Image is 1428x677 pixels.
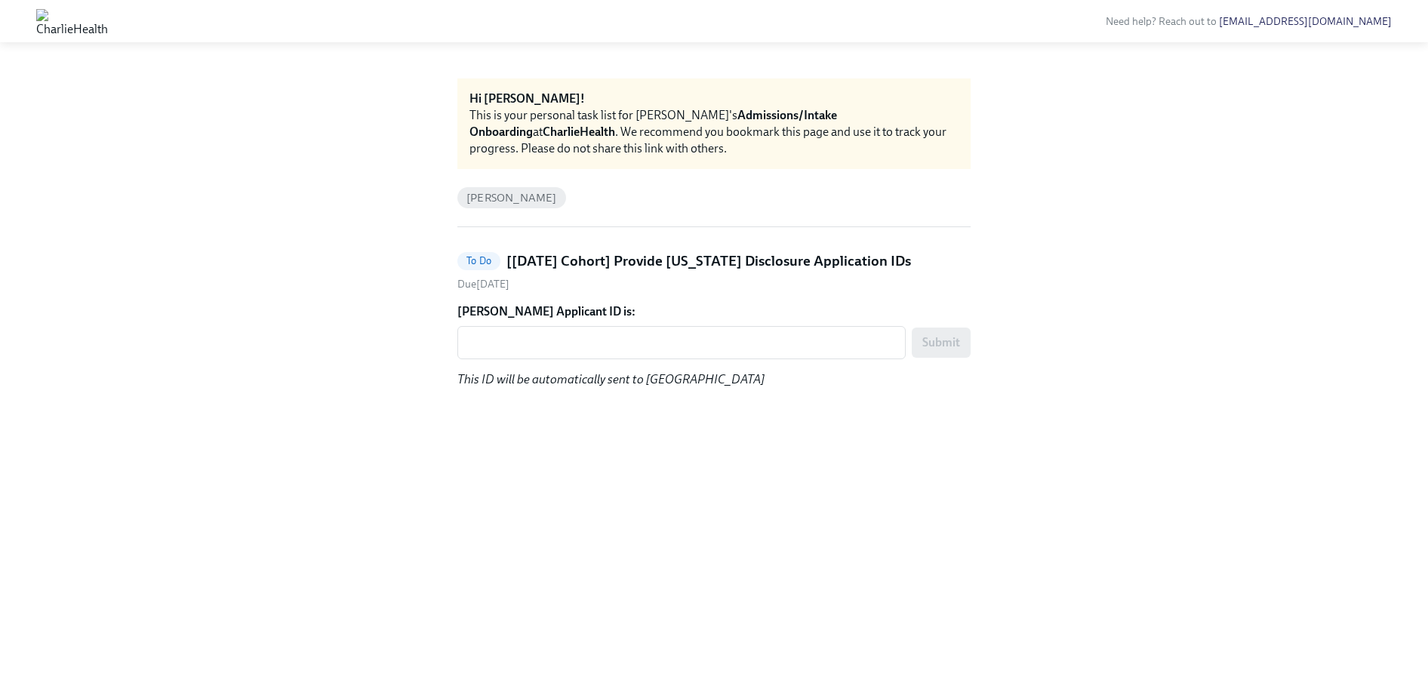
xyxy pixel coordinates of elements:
div: This is your personal task list for [PERSON_NAME]'s at . We recommend you bookmark this page and ... [469,107,959,157]
a: To Do[[DATE] Cohort] Provide [US_STATE] Disclosure Application IDsDue[DATE] [457,251,971,291]
strong: Hi [PERSON_NAME]! [469,91,585,106]
em: This ID will be automatically sent to [GEOGRAPHIC_DATA] [457,372,765,386]
h5: [[DATE] Cohort] Provide [US_STATE] Disclosure Application IDs [506,251,911,271]
span: [PERSON_NAME] [457,192,566,204]
strong: CharlieHealth [543,125,615,139]
span: Need help? Reach out to [1106,15,1392,28]
span: To Do [457,255,500,266]
img: CharlieHealth [36,9,108,33]
span: Thursday, September 11th 2025, 10:00 am [457,278,509,291]
a: [EMAIL_ADDRESS][DOMAIN_NAME] [1219,15,1392,28]
label: [PERSON_NAME] Applicant ID is: [457,303,971,320]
